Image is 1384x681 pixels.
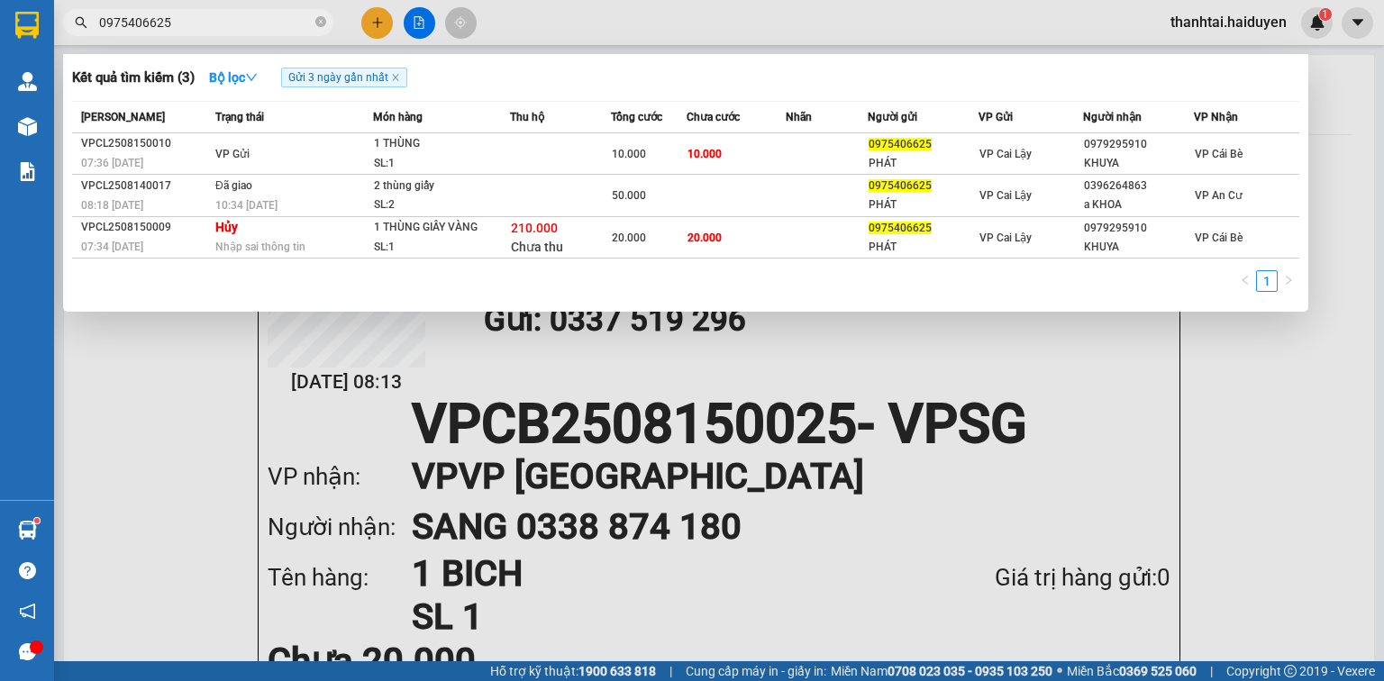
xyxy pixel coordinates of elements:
div: 0979295910 [1084,135,1193,154]
span: 10.000 [612,148,646,160]
div: a KHOA [1084,195,1193,214]
span: Người gửi [868,111,917,123]
div: VPCL2508150010 [81,134,210,153]
div: PHÁT [869,238,978,257]
div: 1 THÙNG [374,134,509,154]
span: VP Gửi [979,111,1013,123]
span: 07:34 [DATE] [81,241,143,253]
div: 1 THÙNG GIẤY VÀNG [374,218,509,238]
div: KHUYA [1084,154,1193,173]
span: Người nhận [1083,111,1142,123]
div: 0396264863 [1084,177,1193,195]
button: Bộ lọcdown [195,63,272,92]
span: Nhập sai thông tin [215,241,305,253]
span: close [391,73,400,82]
input: Tìm tên, số ĐT hoặc mã đơn [99,13,312,32]
button: left [1234,270,1256,292]
span: VP Cai Lậy [979,189,1032,202]
span: VP Cái Bè [1195,232,1243,244]
div: KHUYA [1084,238,1193,257]
span: close-circle [315,16,326,27]
strong: Hủy [215,220,238,234]
div: 2 thùng giấy [374,177,509,196]
span: question-circle [19,562,36,579]
div: 0979295910 [1084,219,1193,238]
button: right [1278,270,1299,292]
span: 20.000 [687,232,722,244]
span: 20.000 [612,232,646,244]
span: search [75,16,87,29]
span: Chưa thu [511,240,563,254]
span: 0975406625 [869,222,932,234]
span: Chưa cước [687,111,740,123]
div: PHÁT [869,195,978,214]
span: Thu hộ [510,111,544,123]
span: 10.000 [687,148,722,160]
span: 0975406625 [869,179,932,192]
div: SL: 1 [374,154,509,174]
span: VP Cai Lậy [979,148,1032,160]
span: message [19,643,36,660]
div: VPCL2508140017 [81,177,210,195]
div: SL: 2 [374,195,509,215]
span: right [1283,275,1294,286]
sup: 1 [34,518,40,523]
span: left [1240,275,1251,286]
span: VP Gửi [215,148,250,160]
span: Tổng cước [611,111,662,123]
strong: Bộ lọc [209,70,258,85]
img: logo-vxr [15,12,39,39]
span: 0975406625 [869,138,932,150]
span: VP An Cư [1195,189,1243,202]
span: 07:36 [DATE] [81,157,143,169]
li: Previous Page [1234,270,1256,292]
li: Next Page [1278,270,1299,292]
span: VP Nhận [1194,111,1238,123]
span: Món hàng [373,111,423,123]
img: solution-icon [18,162,37,181]
span: [PERSON_NAME] [81,111,165,123]
img: warehouse-icon [18,117,37,136]
span: VP Cái Bè [1195,148,1243,160]
a: 1 [1257,271,1277,291]
span: 08:18 [DATE] [81,199,143,212]
span: 210.000 [511,221,558,235]
img: warehouse-icon [18,521,37,540]
span: 10:34 [DATE] [215,199,278,212]
span: Nhãn [786,111,812,123]
span: Trạng thái [215,111,264,123]
div: VPCL2508150009 [81,218,210,237]
span: notification [19,603,36,620]
span: close-circle [315,14,326,32]
span: Gửi 3 ngày gần nhất [281,68,407,87]
img: warehouse-icon [18,72,37,91]
div: PHÁT [869,154,978,173]
span: 50.000 [612,189,646,202]
div: SL: 1 [374,238,509,258]
h3: Kết quả tìm kiếm ( 3 ) [72,68,195,87]
span: Đã giao [215,179,252,192]
li: 1 [1256,270,1278,292]
span: VP Cai Lậy [979,232,1032,244]
span: down [245,71,258,84]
